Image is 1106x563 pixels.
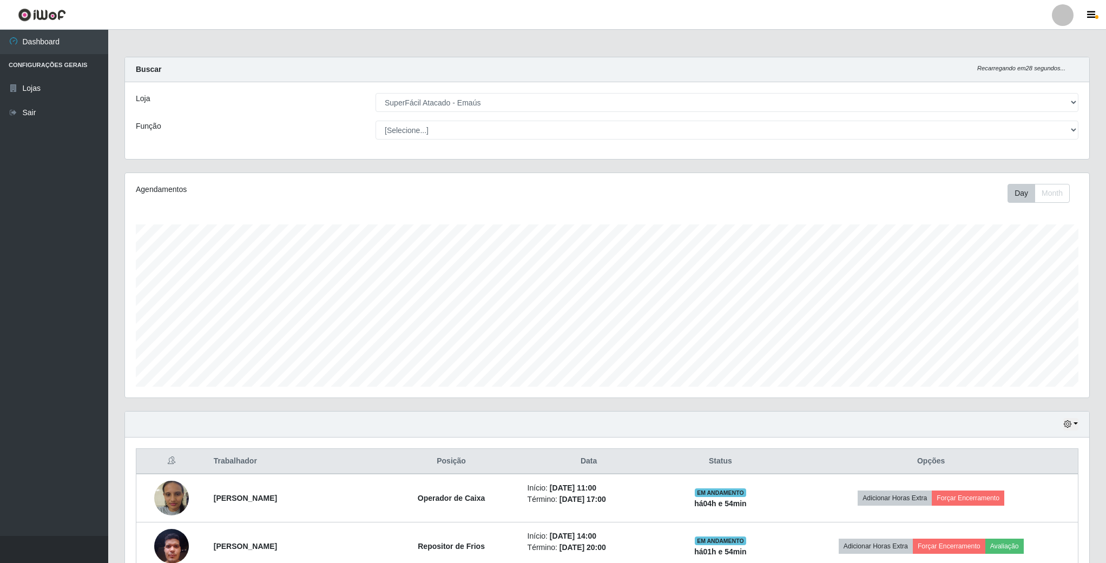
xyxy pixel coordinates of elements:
[528,494,650,505] li: Término:
[695,536,746,545] span: EM ANDAMENTO
[913,539,985,554] button: Forçar Encerramento
[214,542,277,551] strong: [PERSON_NAME]
[550,483,596,492] time: [DATE] 11:00
[985,539,1024,554] button: Avaliação
[657,449,785,474] th: Status
[839,539,913,554] button: Adicionar Horas Extra
[382,449,521,474] th: Posição
[694,547,747,556] strong: há 01 h e 54 min
[1008,184,1078,203] div: Toolbar with button groups
[559,543,606,552] time: [DATE] 20:00
[1008,184,1070,203] div: First group
[695,488,746,497] span: EM ANDAMENTO
[559,495,606,504] time: [DATE] 17:00
[136,121,161,132] label: Função
[528,542,650,553] li: Término:
[1035,184,1070,203] button: Month
[136,65,161,74] strong: Buscar
[1008,184,1035,203] button: Day
[18,8,66,22] img: CoreUI Logo
[521,449,657,474] th: Data
[550,532,596,540] time: [DATE] 14:00
[418,494,485,502] strong: Operador de Caixa
[136,184,519,195] div: Agendamentos
[136,93,150,104] label: Loja
[932,491,1004,506] button: Forçar Encerramento
[528,531,650,542] li: Início:
[154,475,189,521] img: 1736377854897.jpeg
[214,494,277,502] strong: [PERSON_NAME]
[418,542,485,551] strong: Repositor de Frios
[694,499,747,508] strong: há 04 h e 54 min
[207,449,382,474] th: Trabalhador
[528,482,650,494] li: Início:
[977,65,1065,71] i: Recarregando em 28 segundos...
[858,491,932,506] button: Adicionar Horas Extra
[784,449,1078,474] th: Opções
